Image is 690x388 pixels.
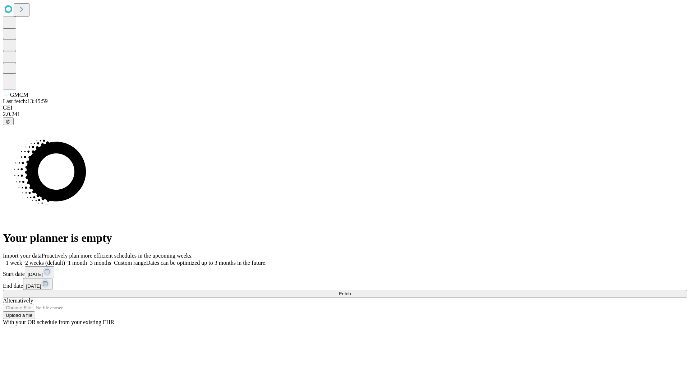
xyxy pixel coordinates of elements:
[26,283,41,289] span: [DATE]
[3,117,14,125] button: @
[6,260,22,266] span: 1 week
[42,253,193,259] span: Proactively plan more efficient schedules in the upcoming weeks.
[3,105,687,111] div: GEI
[146,260,267,266] span: Dates can be optimized up to 3 months in the future.
[3,266,687,278] div: Start date
[3,290,687,297] button: Fetch
[339,291,351,296] span: Fetch
[90,260,111,266] span: 3 months
[3,111,687,117] div: 2.0.241
[3,98,48,104] span: Last fetch: 13:45:59
[10,92,28,98] span: GMCM
[28,272,43,277] span: [DATE]
[3,311,35,319] button: Upload a file
[3,231,687,245] h1: Your planner is empty
[25,266,54,278] button: [DATE]
[25,260,65,266] span: 2 weeks (default)
[68,260,87,266] span: 1 month
[3,253,42,259] span: Import your data
[6,119,11,124] span: @
[3,278,687,290] div: End date
[114,260,146,266] span: Custom range
[3,297,33,304] span: Alternatively
[23,278,52,290] button: [DATE]
[3,319,114,325] span: With your OR schedule from your existing EHR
